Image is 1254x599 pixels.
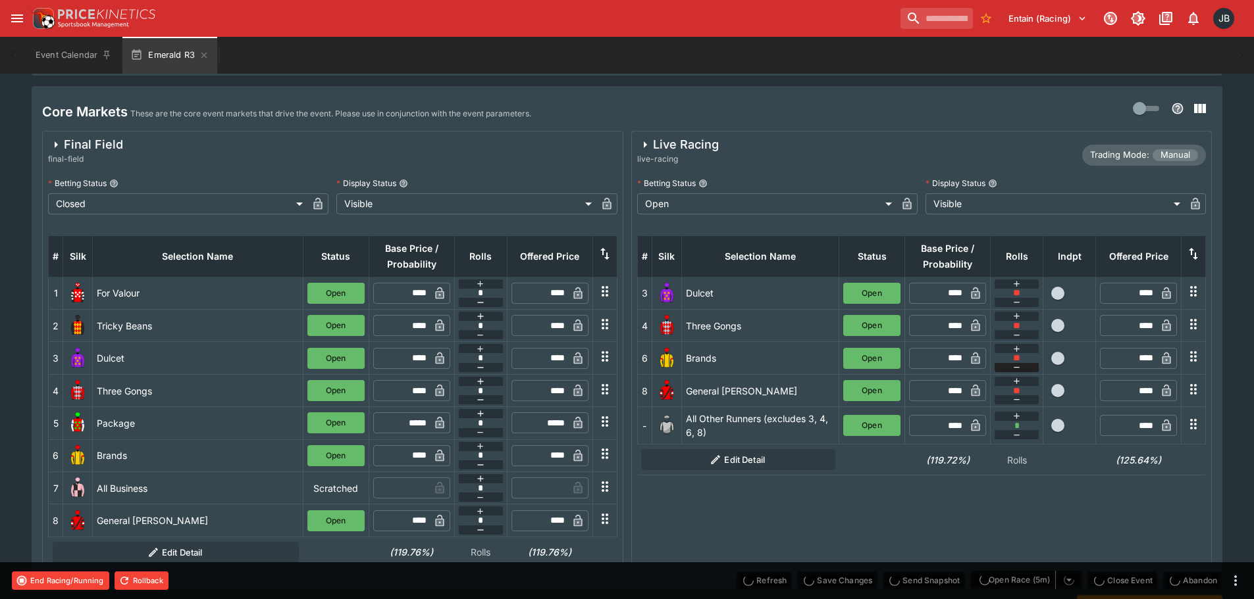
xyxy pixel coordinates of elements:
[93,235,303,277] th: Selection Name
[656,315,677,336] img: runner 4
[681,407,839,444] td: All Other Runners (excludes 3, 4, 6, 8)
[12,571,109,590] button: End Racing/Running
[53,542,300,563] button: Edit Detail
[1043,235,1096,277] th: Independent
[93,277,303,309] td: For Valour
[28,37,120,74] button: Event Calendar
[656,348,677,369] img: runner 6
[303,235,369,277] th: Status
[681,342,839,374] td: Brands
[1001,8,1095,29] button: Select Tenant
[67,477,88,498] img: runner 7
[656,380,677,401] img: runner 8
[58,22,129,28] img: Sportsbook Management
[843,283,901,304] button: Open
[656,283,677,304] img: runner 3
[49,342,63,374] td: 3
[637,235,652,277] th: #
[67,380,88,401] img: runner 4
[307,412,365,433] button: Open
[454,235,507,277] th: Rolls
[67,412,88,433] img: runner 5
[307,481,365,495] p: Scratched
[656,415,677,436] img: blank-silk.png
[93,439,303,471] td: Brands
[637,178,696,189] p: Betting Status
[843,380,901,401] button: Open
[67,510,88,531] img: runner 8
[511,545,588,559] h6: (119.76%)
[63,235,93,277] th: Silk
[1209,4,1238,33] button: Josh Brown
[67,283,88,304] img: runner 1
[839,235,905,277] th: Status
[67,315,88,336] img: runner 2
[5,7,29,30] button: open drawer
[42,103,128,120] h4: Core Markets
[93,342,303,374] td: Dulcet
[122,37,217,74] button: Emerald R3
[93,407,303,439] td: Package
[1213,8,1234,29] div: Josh Brown
[909,453,987,467] h6: (119.72%)
[652,235,681,277] th: Silk
[49,374,63,406] td: 4
[29,5,55,32] img: PriceKinetics Logo
[1153,149,1198,162] span: Manual
[681,277,839,309] td: Dulcet
[307,380,365,401] button: Open
[641,449,835,470] button: Edit Detail
[399,179,408,188] button: Display Status
[926,193,1185,214] div: Visible
[843,348,901,369] button: Open
[373,545,450,559] h6: (119.76%)
[49,504,63,537] td: 8
[970,571,1082,589] div: split button
[48,153,123,166] span: final-field
[1100,453,1178,467] h6: (125.64%)
[995,453,1039,467] p: Rolls
[698,179,708,188] button: Betting Status
[109,179,118,188] button: Betting Status
[49,439,63,471] td: 6
[637,193,897,214] div: Open
[93,310,303,342] td: Tricky Beans
[681,235,839,277] th: Selection Name
[49,472,63,504] td: 7
[1163,573,1222,586] span: Mark an event as closed and abandoned.
[130,107,531,120] p: These are the core event markets that drive the event. Please use in conjunction with the event p...
[93,504,303,537] td: General [PERSON_NAME]
[681,310,839,342] td: Three Gongs
[988,179,997,188] button: Display Status
[93,374,303,406] td: Three Gongs
[307,348,365,369] button: Open
[49,277,63,309] td: 1
[49,407,63,439] td: 5
[843,315,901,336] button: Open
[93,472,303,504] td: All Business
[637,342,652,374] td: 6
[1154,7,1178,30] button: Documentation
[49,235,63,277] th: #
[48,193,307,214] div: Closed
[67,445,88,466] img: runner 6
[369,235,454,277] th: Base Price / Probability
[843,415,901,436] button: Open
[307,445,365,466] button: Open
[901,8,973,29] input: search
[637,137,719,153] div: Live Racing
[336,178,396,189] p: Display Status
[307,315,365,336] button: Open
[307,510,365,531] button: Open
[58,9,155,19] img: PriceKinetics
[1126,7,1150,30] button: Toggle light/dark mode
[67,348,88,369] img: runner 3
[637,153,719,166] span: live-racing
[307,283,365,304] button: Open
[115,571,169,590] button: Rollback
[1096,235,1182,277] th: Offered Price
[458,545,503,559] p: Rolls
[1099,7,1122,30] button: Connected to PK
[637,277,652,309] td: 3
[336,193,596,214] div: Visible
